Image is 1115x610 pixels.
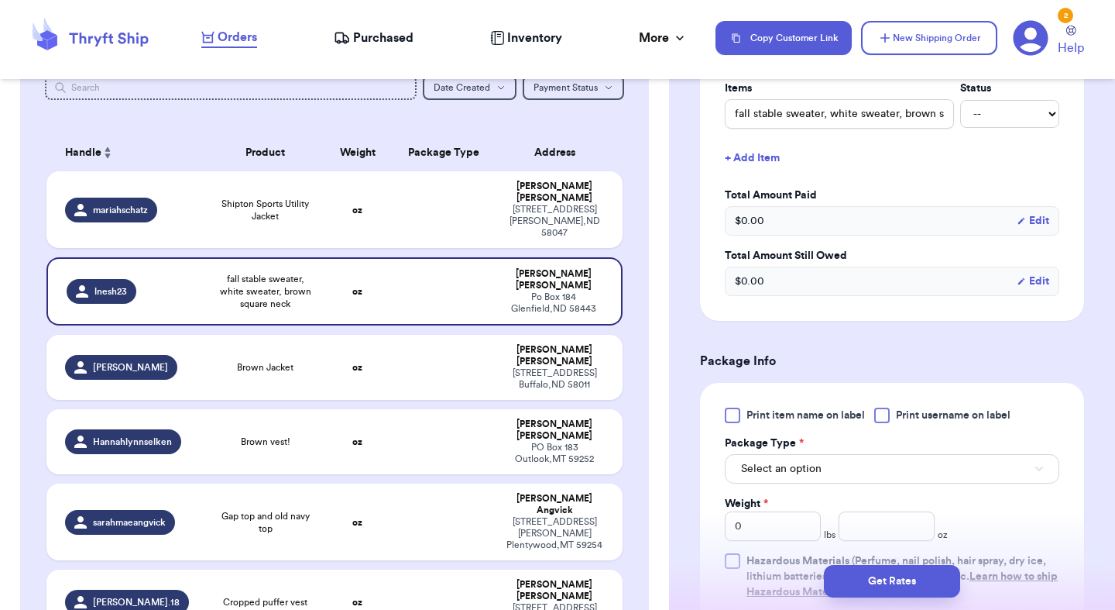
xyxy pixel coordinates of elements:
span: Print username on label [896,408,1010,423]
span: Date Created [434,83,490,92]
span: $ 0.00 [735,274,764,289]
span: Help [1058,39,1084,57]
button: + Add Item [719,141,1065,175]
strong: oz [352,363,362,372]
strong: oz [352,205,362,215]
div: [PERSON_NAME] [PERSON_NAME] [505,181,604,204]
strong: oz [352,287,362,296]
span: Cropped puffer vest [223,596,307,608]
div: Po Box 184 Glenfield , ND 58443 [505,291,602,315]
button: Payment Status [523,75,624,100]
label: Package Type [725,436,804,451]
span: [PERSON_NAME].18 [93,596,180,608]
span: Purchased [353,29,413,47]
span: lnesh23 [94,285,127,298]
span: Select an option [741,461,822,477]
th: Package Type [392,134,496,171]
button: Edit [1017,213,1049,229]
strong: oz [352,437,362,446]
span: sarahmaeangvick [93,516,166,529]
div: [PERSON_NAME] [PERSON_NAME] [505,579,604,602]
label: Status [960,81,1059,96]
label: Total Amount Paid [725,188,1059,203]
a: Orders [201,28,257,48]
span: oz [938,529,948,541]
span: Shipton Sports Utility Jacket [217,198,314,222]
button: Get Rates [824,565,960,598]
span: fall stable sweater, white sweater, brown square neck [217,273,314,310]
h3: Package Info [700,352,1084,370]
label: Weight [725,496,768,512]
div: [PERSON_NAME] Angvick [505,493,604,516]
label: Total Amount Still Owed [725,248,1059,264]
div: More [639,29,688,47]
th: Product [208,134,323,171]
input: Search [45,75,417,100]
strong: oz [352,598,362,607]
button: Select an option [725,454,1059,484]
th: Weight [323,134,392,171]
span: Gap top and old navy top [217,510,314,535]
span: lbs [824,529,835,541]
div: PO Box 183 Outlook , MT 59252 [505,442,604,465]
div: [PERSON_NAME] [PERSON_NAME] [505,268,602,291]
div: [STREET_ADDRESS][PERSON_NAME] Plentywood , MT 59254 [505,516,604,551]
div: [STREET_ADDRESS] [PERSON_NAME] , ND 58047 [505,204,604,239]
span: Hannahlynnselken [93,436,172,448]
a: Inventory [490,29,562,47]
button: New Shipping Order [861,21,997,55]
div: [STREET_ADDRESS] Buffalo , ND 58011 [505,367,604,391]
label: Items [725,81,954,96]
span: Inventory [507,29,562,47]
button: Edit [1017,274,1049,289]
span: Payment Status [533,83,598,92]
span: Print item name on label [746,408,865,423]
button: Copy Customer Link [715,21,852,55]
span: mariahschatz [93,204,148,216]
span: $ 0.00 [735,213,764,229]
a: Help [1058,26,1084,57]
strong: oz [352,518,362,527]
span: Brown Jacket [237,361,293,374]
span: Handle [65,145,101,161]
span: Brown vest! [241,436,290,448]
div: 2 [1058,8,1073,23]
button: Sort ascending [101,143,114,162]
div: [PERSON_NAME] [PERSON_NAME] [505,344,604,367]
th: Address [496,134,623,171]
button: Date Created [423,75,516,100]
div: [PERSON_NAME] [PERSON_NAME] [505,419,604,442]
span: Orders [218,28,257,47]
a: Purchased [334,29,413,47]
a: 2 [1013,20,1048,56]
span: [PERSON_NAME] [93,361,168,374]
